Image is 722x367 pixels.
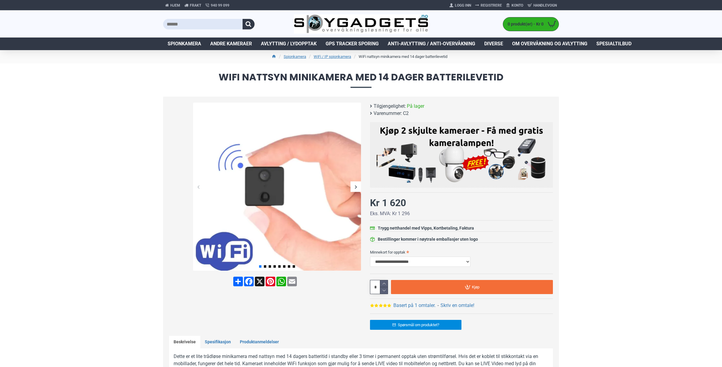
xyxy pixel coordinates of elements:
a: Konto [504,1,525,10]
a: Spørsmål om produktet? [370,320,461,330]
b: Varenummer: [374,110,402,117]
b: - [437,302,439,308]
span: Diverse [484,40,503,47]
span: Spionkamera [168,40,201,47]
span: Om overvåkning og avlytting [512,40,587,47]
a: Produktanmeldelser [235,336,283,348]
a: Beskrivelse [169,336,200,348]
a: Anti-avlytting / Anti-overvåkning [383,38,480,50]
span: Go to slide 2 [264,265,266,268]
a: Email [287,277,297,286]
div: Trygg netthandel med Vipps, Kortbetaling, Faktura [378,225,474,231]
a: Handlevogn [525,1,559,10]
a: Logg Inn [447,1,473,10]
a: Om overvåkning og avlytting [508,38,592,50]
a: 0 produkt(er) - Kr 0 [503,17,559,31]
span: Frakt [190,3,201,8]
a: Spionkamera [163,38,206,50]
span: Avlytting / Lydopptak [261,40,317,47]
span: Go to slide 1 [259,265,261,268]
span: Anti-avlytting / Anti-overvåkning [388,40,475,47]
a: Diverse [480,38,508,50]
div: Bestillinger kommer i nøytrale emballasjer uten logo [378,236,478,242]
span: Registrere [481,3,502,8]
label: Minnekort for opptak [370,247,553,257]
a: WiFi / IP spionkamera [314,54,351,60]
span: Andre kameraer [210,40,252,47]
a: X [254,277,265,286]
img: WiFi nattsyn minikamera med 14 dager batterilevetid - SpyGadgets.no [193,103,361,271]
span: Kjøp [472,285,479,289]
a: WhatsApp [276,277,287,286]
a: Avlytting / Lydopptak [256,38,321,50]
a: Pinterest [265,277,276,286]
span: Go to slide 5 [278,265,281,268]
div: Next slide [351,182,361,192]
span: Go to slide 8 [293,265,295,268]
span: Go to slide 6 [283,265,285,268]
span: C2 [403,110,409,117]
a: Andre kameraer [206,38,256,50]
span: Konto [512,3,523,8]
img: Kjøp 2 skjulte kameraer – Få med gratis kameralampe! [374,125,548,183]
a: Spesialtilbud [592,38,636,50]
a: Share [233,277,243,286]
a: Basert på 1 omtaler. [393,302,436,309]
a: GPS Tracker Sporing [321,38,383,50]
a: Registrere [473,1,504,10]
span: GPS Tracker Sporing [326,40,379,47]
a: Spionkamera [284,54,306,60]
a: Facebook [243,277,254,286]
span: 940 99 099 [211,3,229,8]
span: Go to slide 7 [288,265,290,268]
img: SpyGadgets.no [294,14,428,34]
a: Skriv en omtale! [440,302,474,309]
span: Spesialtilbud [596,40,631,47]
span: 0 produkt(er) - Kr 0 [503,21,545,27]
a: Spesifikasjon [200,336,235,348]
div: Kr 1 620 [370,196,406,210]
span: På lager [407,103,424,110]
span: WiFi nattsyn minikamera med 14 dager batterilevetid [163,72,559,88]
span: Hjem [170,3,180,8]
span: Logg Inn [455,3,471,8]
span: Go to slide 4 [273,265,276,268]
div: Previous slide [193,182,204,192]
b: Tilgjengelighet: [374,103,406,110]
span: Go to slide 3 [269,265,271,268]
span: Handlevogn [533,3,557,8]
